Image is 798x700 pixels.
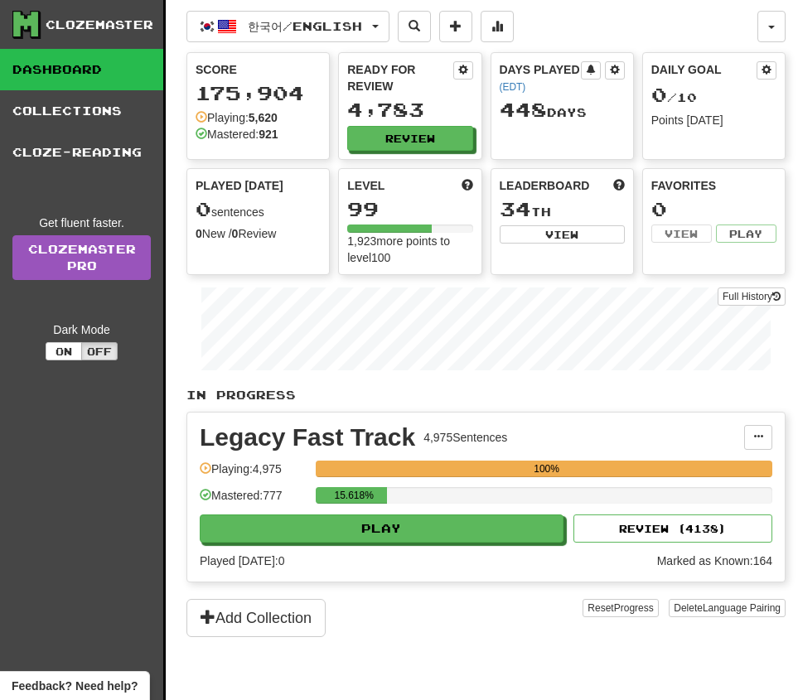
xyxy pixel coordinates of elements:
button: Play [200,514,563,543]
strong: 921 [259,128,278,141]
span: Level [347,177,384,194]
div: Clozemaster [46,17,153,33]
span: 34 [500,197,531,220]
div: Legacy Fast Track [200,425,415,450]
div: 4,783 [347,99,472,120]
button: Review (4138) [573,514,772,543]
span: 한국어 / English [248,19,362,33]
button: Add Collection [186,599,326,637]
span: Language Pairing [703,602,781,614]
span: Progress [614,602,654,614]
strong: 0 [196,227,202,240]
div: th [500,199,625,220]
div: Favorites [651,177,776,194]
div: Dark Mode [12,321,151,338]
div: 99 [347,199,472,220]
span: 0 [651,83,667,106]
span: Played [DATE]: 0 [200,554,284,567]
button: DeleteLanguage Pairing [669,599,786,617]
div: New / Review [196,225,321,242]
div: Marked as Known: 164 [657,553,772,569]
div: Score [196,61,321,78]
span: This week in points, UTC [613,177,625,194]
div: Playing: [196,109,278,126]
button: More stats [481,11,514,42]
div: Ready for Review [347,61,452,94]
button: Full History [718,287,786,306]
div: Get fluent faster. [12,215,151,231]
div: 100% [321,461,772,477]
p: In Progress [186,387,786,403]
a: ClozemasterPro [12,235,151,280]
div: Day s [500,99,625,121]
button: Off [81,342,118,360]
div: Mastered: 777 [200,487,307,514]
div: sentences [196,199,321,220]
button: View [500,225,625,244]
div: 175,904 [196,83,321,104]
div: 4,975 Sentences [423,429,507,446]
span: Leaderboard [500,177,590,194]
span: 0 [196,197,211,220]
span: 448 [500,98,547,121]
div: Days Played [500,61,581,94]
button: View [651,224,712,243]
button: Review [347,126,472,151]
div: Playing: 4,975 [200,461,307,488]
button: Search sentences [398,11,431,42]
span: Played [DATE] [196,177,283,194]
button: ResetProgress [583,599,658,617]
a: (EDT) [500,81,526,93]
button: On [46,342,82,360]
span: / 10 [651,90,697,104]
div: 1,923 more points to level 100 [347,233,472,266]
div: 0 [651,199,776,220]
strong: 0 [232,227,239,240]
button: 한국어/English [186,11,389,42]
strong: 5,620 [249,111,278,124]
div: Daily Goal [651,61,757,80]
span: Open feedback widget [12,678,138,694]
div: 15.618% [321,487,387,504]
div: Mastered: [196,126,278,142]
button: Add sentence to collection [439,11,472,42]
span: Score more points to level up [462,177,473,194]
button: Play [716,224,776,243]
div: Points [DATE] [651,112,776,128]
